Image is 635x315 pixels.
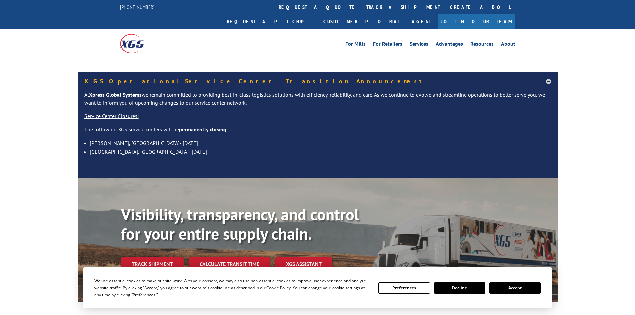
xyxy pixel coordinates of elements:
h5: XGS Operational Service Center Transition Announcement [84,78,551,84]
u: Service Center Closures: [84,113,139,119]
a: For Mills [345,41,366,49]
div: We use essential cookies to make our site work. With your consent, we may also use non-essential ... [94,277,370,298]
a: Advantages [436,41,463,49]
a: About [501,41,515,49]
strong: permanently closing [179,126,226,133]
button: Accept [489,282,541,294]
a: Services [410,41,428,49]
a: Agent [405,14,438,29]
li: [GEOGRAPHIC_DATA], [GEOGRAPHIC_DATA]- [DATE] [90,147,551,156]
strong: Xpress Global Systems [89,91,142,98]
a: For Retailers [373,41,402,49]
a: XGS ASSISTANT [275,257,332,271]
b: Visibility, transparency, and control for your entire supply chain. [121,204,359,244]
span: Cookie Policy [266,285,291,291]
a: Resources [470,41,494,49]
a: Calculate transit time [189,257,270,271]
p: At we remain committed to providing best-in-class logistics solutions with efficiency, reliabilit... [84,91,551,112]
button: Preferences [378,282,430,294]
li: [PERSON_NAME], [GEOGRAPHIC_DATA]- [DATE] [90,139,551,147]
div: Cookie Consent Prompt [83,267,552,308]
a: Track shipment [121,257,184,271]
a: Join Our Team [438,14,515,29]
p: The following XGS service centers will be : [84,126,551,139]
button: Decline [434,282,485,294]
a: Request a pickup [222,14,318,29]
span: Preferences [133,292,155,298]
a: Customer Portal [318,14,405,29]
a: [PHONE_NUMBER] [120,4,155,10]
